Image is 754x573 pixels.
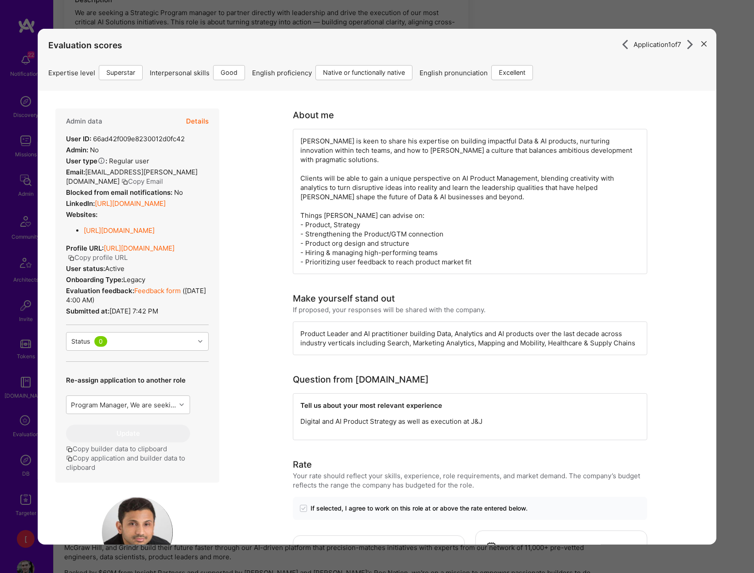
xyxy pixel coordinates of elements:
i: icon ArrowRight [620,39,630,50]
strong: Email: [66,168,85,176]
strong: Profile URL: [66,244,104,252]
button: Update [66,425,190,442]
strong: Tell us about your most relevant experience [300,401,442,410]
span: Interpersonal skills [150,68,210,77]
span: If selected, I agree to work on this role at or above the rate entered below. [311,504,528,513]
i: icon ArrowRight [685,39,695,50]
div: Rate [293,458,312,471]
p: Re-assign application to another role [66,376,190,385]
i: icon Calendar [486,542,497,552]
div: Regular user [66,156,149,166]
span: [DATE] 7:42 PM [109,307,158,315]
a: Feedback form [134,286,181,295]
h4: Admin data [66,117,102,125]
i: icon Copy [66,455,73,462]
i: icon Close [701,41,707,46]
img: User Avatar [102,497,173,568]
i: icon Copy [68,255,74,261]
p: Digital and AI Product Strategy as well as execution at J&J [300,417,640,426]
a: [URL][DOMAIN_NAME] [84,226,155,235]
button: Copy Email [121,177,163,186]
i: icon Copy [121,178,128,185]
i: icon Chevron [198,339,202,344]
a: [URL][DOMAIN_NAME] [104,244,175,252]
div: modal [38,29,716,545]
div: Make yourself stand out [293,292,395,305]
div: If proposed, your responses will be shared with the company. [293,305,486,314]
div: Product Leader and AI practitioner building Data, Analytics and AI products over the last decade ... [293,321,647,355]
button: Copy profile URL [68,253,128,262]
span: legacy [123,275,145,284]
i: icon Chevron [179,403,184,407]
strong: Websites: [66,210,97,219]
strong: User ID: [66,135,91,143]
div: 0 [94,336,107,347]
div: Native or functionally native [315,65,412,80]
button: Copy builder data to clipboard [66,444,167,453]
div: Status [71,337,90,346]
div: Superstar [99,65,143,80]
div: About me [293,108,334,122]
span: Application 1 of 7 [634,39,681,49]
i: Help [97,157,105,165]
i: icon Copy [66,446,73,453]
a: [URL][DOMAIN_NAME] [95,199,166,208]
strong: Evaluation feedback: [66,286,134,295]
div: 66ad42f009e8230012d0fc42 [66,134,185,143]
strong: Submitted at: [66,307,109,315]
span: Expertise level [48,68,95,77]
div: Excellent [491,65,533,80]
strong: LinkedIn: [66,199,95,208]
button: Copy application and builder data to clipboard [66,453,209,472]
div: Good [213,65,245,80]
span: English proficiency [252,68,312,77]
strong: Admin: [66,146,88,154]
div: No [66,188,183,197]
span: Active [105,264,124,273]
span: English pronunciation [420,68,488,77]
strong: User type : [66,157,107,165]
h4: Evaluation scores [48,40,706,50]
div: No [66,145,99,155]
strong: Blocked from email notifications: [66,188,174,197]
div: ( [DATE] 4:00 AM ) [66,286,209,305]
div: Question from [DOMAIN_NAME] [293,373,429,386]
button: Details [186,108,209,134]
div: Your rate should reflect your skills, experience, role requirements, and market demand. The compa... [293,471,647,490]
span: [EMAIL_ADDRESS][PERSON_NAME][DOMAIN_NAME] [66,168,198,186]
strong: User status: [66,264,105,273]
strong: Onboarding Type: [66,275,123,284]
div: Program Manager, We are seeking a Strategic Program manager to partner directly with leadership a... [71,400,177,409]
div: [PERSON_NAME] is keen to share his expertise on building impactful Data & AI products, nurturing ... [293,129,647,274]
